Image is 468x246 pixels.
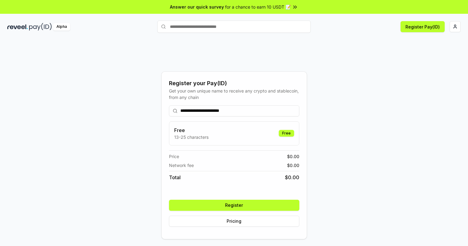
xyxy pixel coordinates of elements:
[169,88,299,100] div: Get your own unique name to receive any crypto and stablecoin, from any chain
[225,4,291,10] span: for a chance to earn 10 USDT 📝
[287,162,299,168] span: $ 0.00
[53,23,70,31] div: Alpha
[279,130,294,137] div: Free
[169,200,299,211] button: Register
[174,134,209,140] p: 13-25 characters
[170,4,224,10] span: Answer our quick survey
[169,162,194,168] span: Network fee
[169,174,181,181] span: Total
[169,79,299,88] div: Register your Pay(ID)
[285,174,299,181] span: $ 0.00
[7,23,28,31] img: reveel_dark
[174,127,209,134] h3: Free
[169,153,179,160] span: Price
[401,21,445,32] button: Register Pay(ID)
[29,23,52,31] img: pay_id
[287,153,299,160] span: $ 0.00
[169,216,299,227] button: Pricing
